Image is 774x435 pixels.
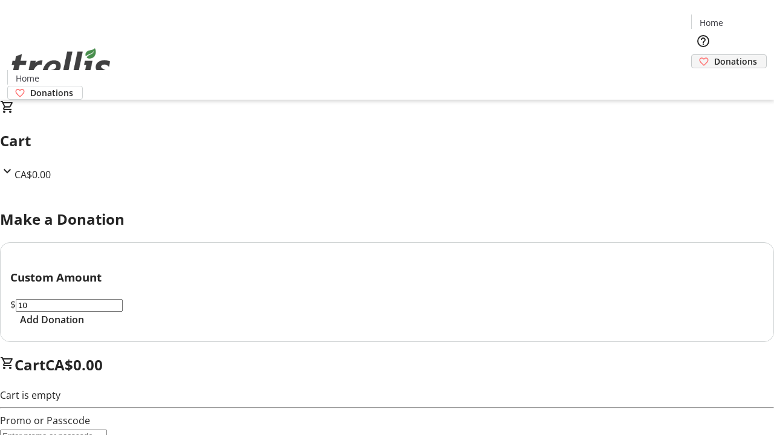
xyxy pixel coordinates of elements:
span: $ [10,298,16,311]
h3: Custom Amount [10,269,764,286]
a: Donations [7,86,83,100]
span: CA$0.00 [15,168,51,181]
input: Donation Amount [16,299,123,312]
span: Home [700,16,723,29]
span: Home [16,72,39,85]
span: CA$0.00 [45,355,103,375]
button: Cart [691,68,715,92]
button: Add Donation [10,312,94,327]
a: Home [692,16,730,29]
span: Donations [714,55,757,68]
button: Help [691,29,715,53]
span: Donations [30,86,73,99]
img: Orient E2E Organization mUckuOnPXX's Logo [7,35,115,95]
a: Donations [691,54,767,68]
span: Add Donation [20,312,84,327]
a: Home [8,72,47,85]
